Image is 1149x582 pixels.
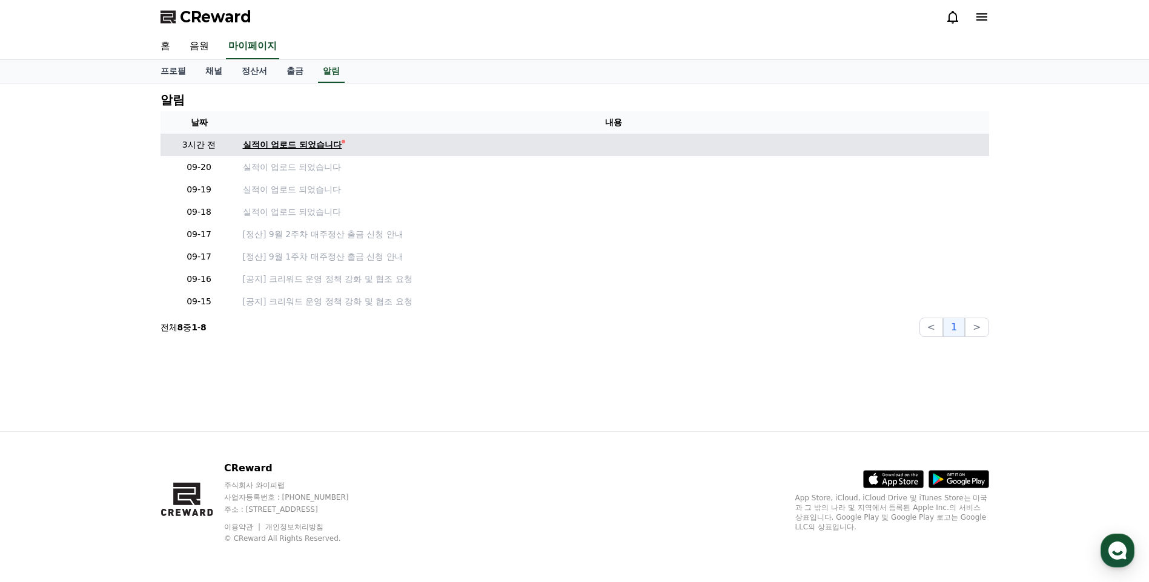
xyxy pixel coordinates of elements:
[151,60,196,83] a: 프로필
[161,93,185,106] h4: 알림
[265,523,323,531] a: 개인정보처리방침
[151,34,180,59] a: 홈
[161,7,251,27] a: CReward
[224,505,372,514] p: 주소 : [STREET_ADDRESS]
[919,318,943,337] button: <
[224,523,262,531] a: 이용약관
[965,318,988,337] button: >
[243,250,984,263] a: [정산] 9월 1주차 매주정산 출금 신청 안내
[318,60,345,83] a: 알림
[80,384,156,414] a: 대화
[224,534,372,543] p: © CReward All Rights Reserved.
[165,139,233,151] p: 3시간 전
[243,273,984,286] a: [공지] 크리워드 운영 정책 강화 및 협조 요청
[156,384,233,414] a: 설정
[943,318,965,337] button: 1
[177,322,184,332] strong: 8
[165,206,233,218] p: 09-18
[165,295,233,308] p: 09-15
[226,34,279,59] a: 마이페이지
[165,273,233,286] p: 09-16
[165,228,233,241] p: 09-17
[196,60,232,83] a: 채널
[243,139,342,151] div: 실적이 업로드 되었습니다
[161,111,238,134] th: 날짜
[243,183,984,196] a: 실적이 업로드 되었습니다
[38,402,45,411] span: 홈
[180,34,219,59] a: 음원
[161,321,207,333] p: 전체 중 -
[111,402,125,412] span: 대화
[243,228,984,241] a: [정산] 9월 2주차 매주정산 출금 신청 안내
[165,250,233,263] p: 09-17
[232,60,277,83] a: 정산서
[191,322,197,332] strong: 1
[165,183,233,196] p: 09-19
[243,206,984,218] a: 실적이 업로드 되었습니다
[224,492,372,502] p: 사업자등록번호 : [PHONE_NUMBER]
[200,322,207,332] strong: 8
[187,402,202,411] span: 설정
[224,480,372,490] p: 주식회사 와이피랩
[180,7,251,27] span: CReward
[238,111,989,134] th: 내용
[277,60,313,83] a: 출금
[224,461,372,476] p: CReward
[243,139,984,151] a: 실적이 업로드 되었습니다
[243,295,984,308] a: [공지] 크리워드 운영 정책 강화 및 협조 요청
[795,493,989,532] p: App Store, iCloud, iCloud Drive 및 iTunes Store는 미국과 그 밖의 나라 및 지역에서 등록된 Apple Inc.의 서비스 상표입니다. Goo...
[165,161,233,174] p: 09-20
[4,384,80,414] a: 홈
[243,161,984,174] a: 실적이 업로드 되었습니다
